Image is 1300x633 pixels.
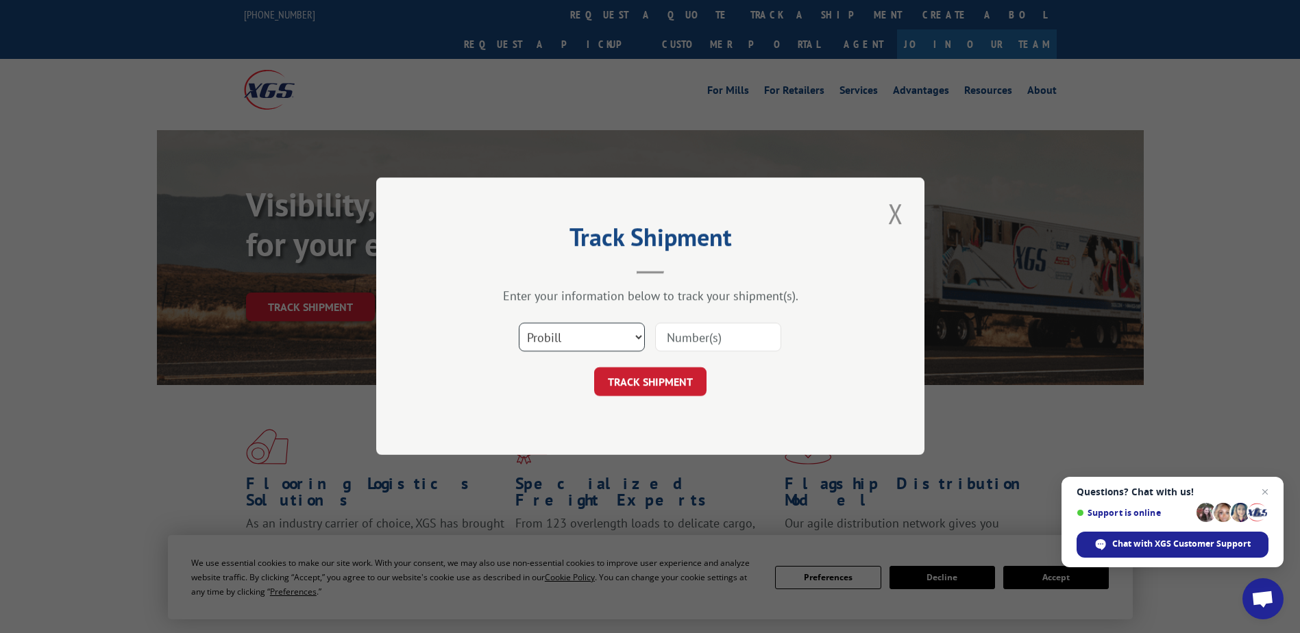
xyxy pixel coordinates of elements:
[1242,578,1284,619] a: Open chat
[655,323,781,352] input: Number(s)
[1112,538,1251,550] span: Chat with XGS Customer Support
[445,227,856,253] h2: Track Shipment
[1077,508,1192,518] span: Support is online
[884,195,907,232] button: Close modal
[594,368,707,397] button: TRACK SHIPMENT
[1077,532,1268,558] span: Chat with XGS Customer Support
[445,288,856,304] div: Enter your information below to track your shipment(s).
[1077,486,1268,497] span: Questions? Chat with us!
